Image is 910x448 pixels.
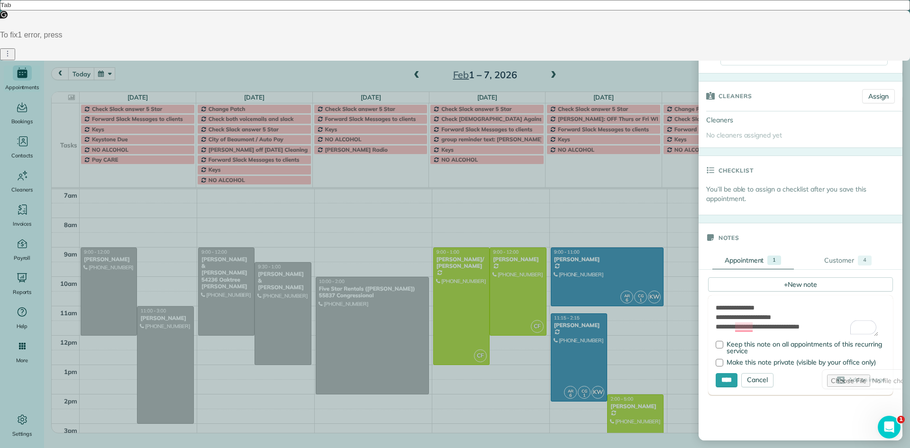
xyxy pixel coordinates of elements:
[725,256,764,265] div: Appointment
[862,89,895,103] a: Assign
[727,340,882,355] span: Keep this note on all appointments of this recurring service
[897,416,905,423] span: 1
[706,184,902,203] p: You’ll be able to assign a checklist after you save this appointment.
[824,256,854,265] div: Customer
[706,131,782,139] span: No cleaners assigned yet
[716,303,878,336] textarea: To enrich screen reader interactions, please activate Accessibility in Grammarly extension settings
[699,111,765,128] div: Cleaners
[878,416,901,439] iframe: Intercom live chat
[719,156,754,184] h3: Checklist
[719,82,752,110] h3: Cleaners
[719,223,739,252] h3: Notes
[858,256,872,265] div: 4
[767,256,781,265] div: 1
[784,280,788,288] span: +
[727,358,876,366] span: Make this note private (visible by your office only)
[741,373,773,387] div: Cancel
[708,277,893,292] div: New note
